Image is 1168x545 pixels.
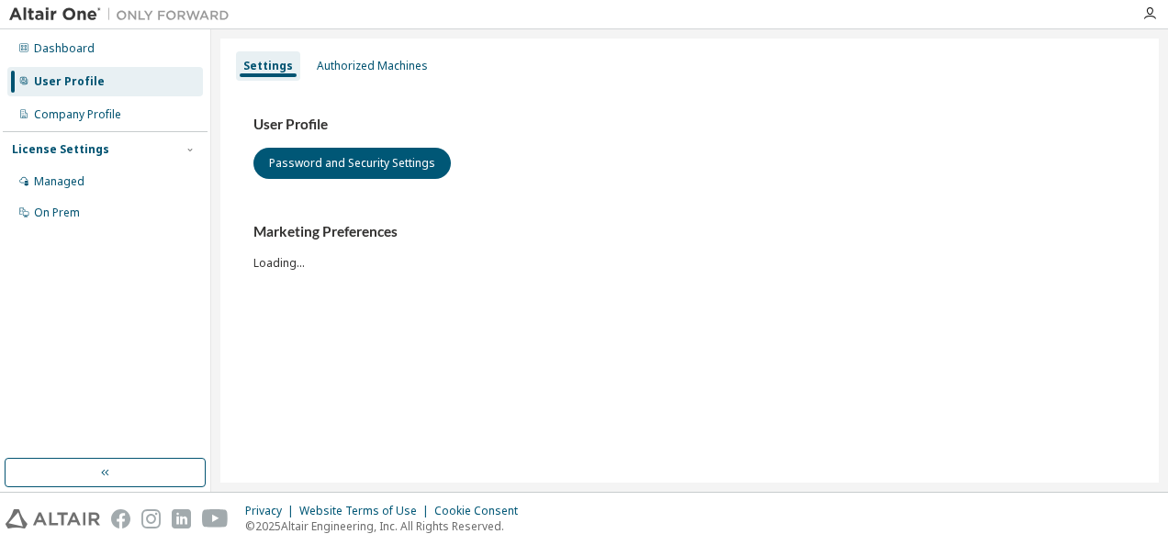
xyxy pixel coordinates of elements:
img: youtube.svg [202,509,229,528]
img: Altair One [9,6,239,24]
img: altair_logo.svg [6,509,100,528]
button: Password and Security Settings [253,148,451,179]
h3: Marketing Preferences [253,223,1126,241]
div: License Settings [12,142,109,157]
div: Settings [243,59,293,73]
div: Privacy [245,504,299,518]
h3: User Profile [253,116,1126,134]
div: Loading... [253,223,1126,270]
div: Managed [34,174,84,189]
div: Dashboard [34,41,95,56]
img: linkedin.svg [172,509,191,528]
div: Company Profile [34,107,121,122]
p: © 2025 Altair Engineering, Inc. All Rights Reserved. [245,518,529,534]
div: User Profile [34,74,105,89]
img: facebook.svg [111,509,130,528]
div: On Prem [34,206,80,220]
div: Cookie Consent [434,504,529,518]
div: Website Terms of Use [299,504,434,518]
div: Authorized Machines [317,59,428,73]
img: instagram.svg [141,509,161,528]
